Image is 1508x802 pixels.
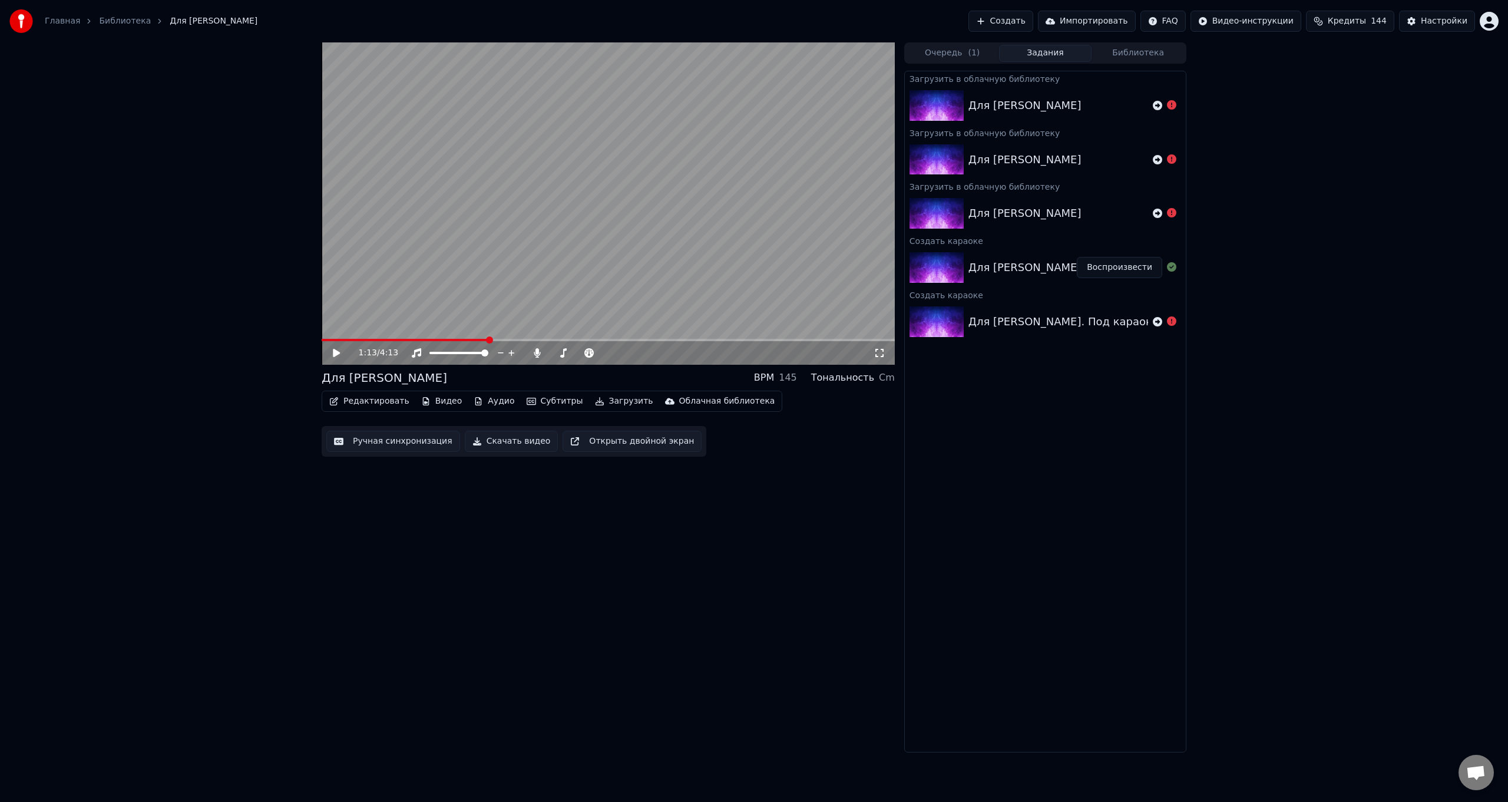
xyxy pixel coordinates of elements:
div: BPM [754,371,774,385]
button: Очередь [906,45,999,62]
div: Для [PERSON_NAME]. Под караоке [968,313,1159,330]
a: Открытый чат [1459,755,1494,790]
div: Для [PERSON_NAME] [968,97,1082,114]
div: Для [PERSON_NAME]. Под караоке [968,259,1159,276]
div: Загрузить в облачную библиотеку [905,71,1186,85]
a: Главная [45,15,80,27]
div: 145 [779,371,797,385]
button: Видео [416,393,467,410]
button: Аудио [469,393,519,410]
span: 4:13 [380,347,398,359]
span: ( 1 ) [968,47,980,59]
div: Загрузить в облачную библиотеку [905,179,1186,193]
div: / [359,347,387,359]
div: Для [PERSON_NAME] [968,151,1082,168]
span: 144 [1371,15,1387,27]
button: Скачать видео [465,431,558,452]
nav: breadcrumb [45,15,257,27]
div: Cm [879,371,895,385]
button: Задания [999,45,1092,62]
button: Настройки [1399,11,1475,32]
div: Настройки [1421,15,1467,27]
button: Видео-инструкции [1190,11,1301,32]
img: youka [9,9,33,33]
span: Кредиты [1328,15,1366,27]
div: Тональность [811,371,874,385]
button: Загрузить [590,393,658,410]
button: Импортировать [1038,11,1136,32]
div: Для [PERSON_NAME] [322,369,447,386]
button: Воспроизвести [1077,257,1162,278]
div: Создать караоке [905,288,1186,302]
div: Создать караоке [905,233,1186,247]
button: Ручная синхронизация [326,431,460,452]
span: 1:13 [359,347,377,359]
a: Библиотека [99,15,151,27]
div: Загрузить в облачную библиотеку [905,126,1186,140]
button: Субтитры [522,393,588,410]
button: Кредиты144 [1306,11,1394,32]
button: Редактировать [325,393,414,410]
div: Облачная библиотека [679,395,775,407]
button: Создать [968,11,1033,32]
button: Библиотека [1092,45,1185,62]
button: Открыть двойной экран [563,431,702,452]
div: Для [PERSON_NAME] [968,205,1082,222]
button: FAQ [1140,11,1186,32]
span: Для [PERSON_NAME] [170,15,257,27]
